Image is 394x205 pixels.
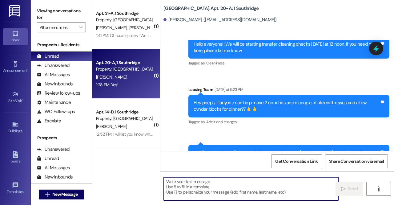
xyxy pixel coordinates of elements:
[96,109,153,115] div: Apt. 14~D, 1 Southridge
[37,62,70,69] div: Unanswered
[37,174,73,180] div: New Inbounds
[3,28,28,45] a: Inbox
[376,187,381,191] i: 
[79,25,82,30] i: 
[325,154,388,168] button: Share Conversation via email
[206,60,225,66] span: Cleanliness
[96,115,153,122] div: Property: [GEOGRAPHIC_DATA]
[275,158,318,165] span: Get Conversation Link
[188,117,389,126] div: Tagged as:
[9,5,22,17] img: ResiDesk Logo
[163,17,277,23] div: [PERSON_NAME]. ([EMAIL_ADDRESS][DOMAIN_NAME])
[37,118,61,124] div: Escalate
[96,131,240,137] div: 12:52 PM: I will let you know when I'm done, and I wasn't home so I wasn't affected
[3,89,28,106] a: Site Visit •
[194,150,380,163] div: Hey [PERSON_NAME]! One of the beds is in there and [PERSON_NAME] is wondering if you can make roo...
[27,68,28,72] span: •
[194,41,380,54] div: Hello everyone!! We will be starting transfer cleaning checks [DATE] at 12 noon. If you need more...
[194,100,380,113] div: Hey peeps, if anyone can help move 2 couches and a couple of old mattresses and a few cynder bloc...
[37,146,70,153] div: Unanswered
[206,119,237,125] span: Additional charges
[341,187,346,191] i: 
[129,25,159,31] span: [PERSON_NAME]
[96,82,118,88] div: 1:28 PM: Yes!
[96,124,127,129] span: [PERSON_NAME]
[52,191,78,198] span: New Message
[45,192,50,197] i: 
[37,165,70,171] div: All Messages
[96,17,153,23] div: Property: [GEOGRAPHIC_DATA]
[271,154,322,168] button: Get Conversation Link
[3,119,28,136] a: Buildings
[213,86,243,93] div: [DATE] at 5:23 PM
[37,99,71,106] div: Maintenance
[37,155,59,162] div: Unread
[37,81,73,87] div: New Inbounds
[37,6,86,23] label: Viewing conversations for
[37,72,70,78] div: All Messages
[37,53,59,59] div: Unread
[96,66,153,72] div: Property: [GEOGRAPHIC_DATA]
[39,190,84,199] button: New Message
[24,189,25,193] span: •
[163,5,259,12] b: [GEOGRAPHIC_DATA]: Apt. 20~A, 1 Southridge
[96,33,214,38] div: 1:41 PM: Of course, sorry! We thought we had a couple more days!
[329,158,384,165] span: Share Conversation via email
[40,23,76,32] input: All communities
[336,182,363,196] button: Send
[31,42,92,48] div: Prospects + Residents
[31,135,92,141] div: Prospects
[22,98,23,102] span: •
[37,109,75,115] div: WO Follow-ups
[96,25,129,31] span: [PERSON_NAME]
[188,59,389,68] div: Tagged as:
[348,186,358,192] span: Send
[96,59,153,66] div: Apt. 20~A, 1 Southridge
[3,180,28,197] a: Templates •
[188,86,389,95] div: Leasing Team
[37,90,80,96] div: Review follow-ups
[3,150,28,166] a: Leads
[96,74,127,80] span: [PERSON_NAME]
[96,10,153,17] div: Apt. 31~A, 1 Southridge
